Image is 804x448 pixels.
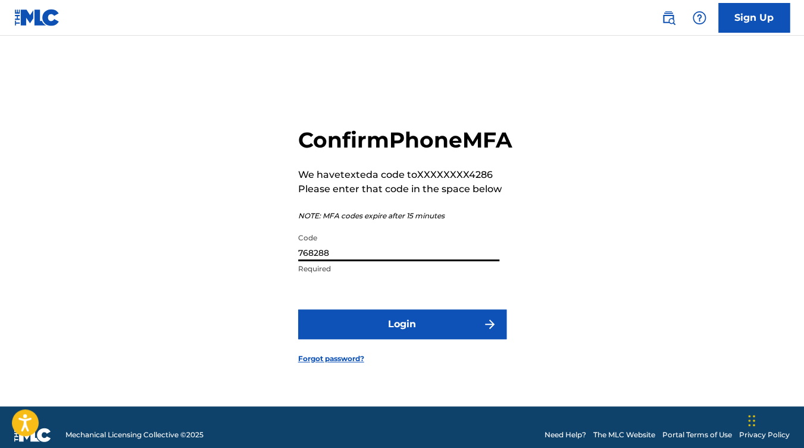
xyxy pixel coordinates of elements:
[298,264,499,274] p: Required
[593,430,655,440] a: The MLC Website
[656,6,680,30] a: Public Search
[739,430,790,440] a: Privacy Policy
[65,430,204,440] span: Mechanical Licensing Collective © 2025
[298,309,506,339] button: Login
[483,317,497,331] img: f7272a7cc735f4ea7f67.svg
[662,430,732,440] a: Portal Terms of Use
[687,6,711,30] div: Help
[298,168,512,182] p: We have texted a code to XXXXXXXX4286
[718,3,790,33] a: Sign Up
[298,127,512,153] h2: Confirm Phone MFA
[298,211,512,221] p: NOTE: MFA codes expire after 15 minutes
[744,391,804,448] iframe: Chat Widget
[692,11,706,25] img: help
[748,403,755,438] div: Drag
[545,430,586,440] a: Need Help?
[298,353,364,364] a: Forgot password?
[298,182,512,196] p: Please enter that code in the space below
[14,9,60,26] img: MLC Logo
[14,428,51,442] img: logo
[661,11,675,25] img: search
